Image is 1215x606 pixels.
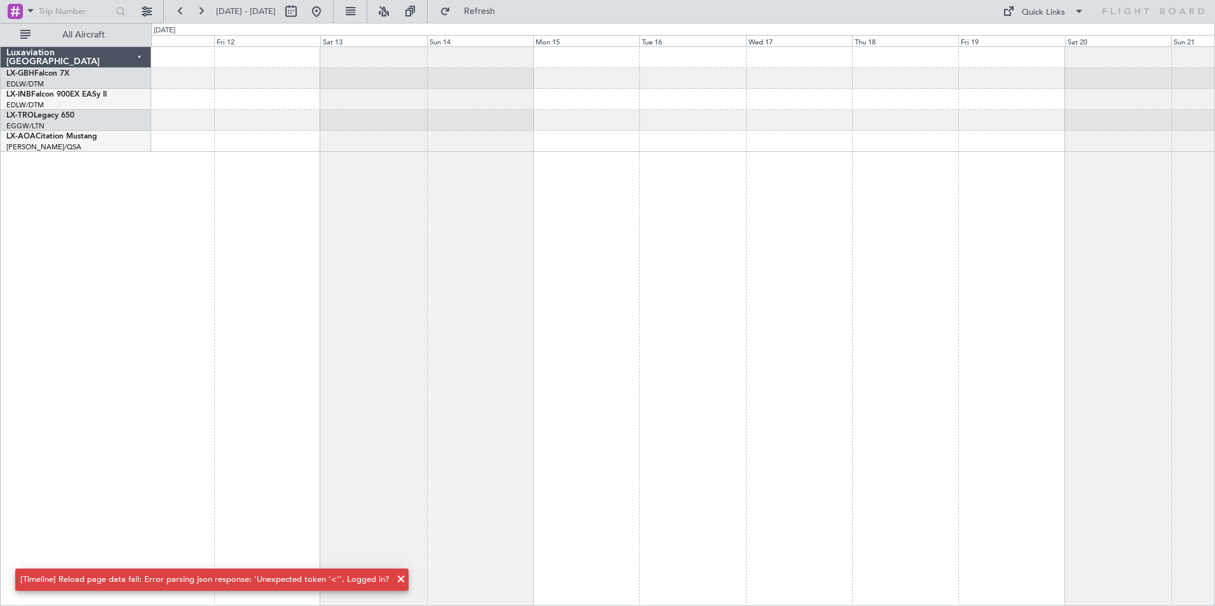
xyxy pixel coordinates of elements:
[108,35,214,46] div: Thu 11
[746,35,852,46] div: Wed 17
[1022,6,1065,19] div: Quick Links
[996,1,1090,22] button: Quick Links
[533,35,639,46] div: Mon 15
[427,35,533,46] div: Sun 14
[6,91,107,98] a: LX-INBFalcon 900EX EASy II
[453,7,506,16] span: Refresh
[434,1,510,22] button: Refresh
[958,35,1064,46] div: Fri 19
[6,133,36,140] span: LX-AOA
[6,100,44,110] a: EDLW/DTM
[6,91,31,98] span: LX-INB
[20,574,390,586] div: [Timeline] Reload page data fail: Error parsing json response: 'Unexpected token '<''. Logged in?
[39,2,112,21] input: Trip Number
[6,133,97,140] a: LX-AOACitation Mustang
[6,121,44,131] a: EGGW/LTN
[33,30,134,39] span: All Aircraft
[639,35,745,46] div: Tue 16
[6,79,44,89] a: EDLW/DTM
[216,6,276,17] span: [DATE] - [DATE]
[6,70,34,77] span: LX-GBH
[6,112,74,119] a: LX-TROLegacy 650
[14,25,138,45] button: All Aircraft
[6,112,34,119] span: LX-TRO
[6,142,81,152] a: [PERSON_NAME]/QSA
[1065,35,1171,46] div: Sat 20
[214,35,320,46] div: Fri 12
[6,70,69,77] a: LX-GBHFalcon 7X
[852,35,958,46] div: Thu 18
[320,35,426,46] div: Sat 13
[154,25,175,36] div: [DATE]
